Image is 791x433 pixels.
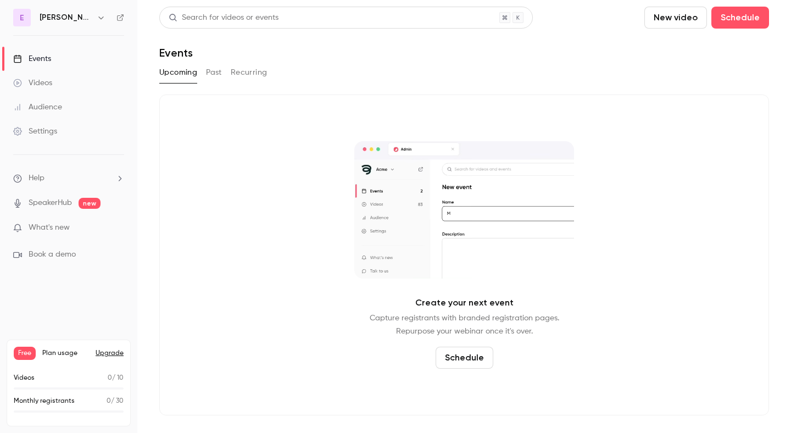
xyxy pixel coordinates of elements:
[29,249,76,260] span: Book a demo
[42,349,89,358] span: Plan usage
[169,12,278,24] div: Search for videos or events
[370,312,559,338] p: Capture registrants with branded registration pages. Repurpose your webinar once it's over.
[29,173,44,184] span: Help
[20,12,24,24] span: E
[29,197,72,209] a: SpeakerHub
[711,7,769,29] button: Schedule
[13,53,51,64] div: Events
[111,223,124,233] iframe: Noticeable Trigger
[29,222,70,234] span: What's new
[436,347,493,369] button: Schedule
[159,46,193,59] h1: Events
[206,64,222,81] button: Past
[231,64,268,81] button: Recurring
[415,296,514,309] p: Create your next event
[644,7,707,29] button: New video
[14,347,36,360] span: Free
[14,373,35,383] p: Videos
[13,173,124,184] li: help-dropdown-opener
[108,375,112,381] span: 0
[13,102,62,113] div: Audience
[14,396,75,406] p: Monthly registrants
[107,398,111,404] span: 0
[108,373,124,383] p: / 10
[159,64,197,81] button: Upcoming
[96,349,124,358] button: Upgrade
[107,396,124,406] p: / 30
[40,12,92,23] h6: [PERSON_NAME] connects [GEOGRAPHIC_DATA]
[79,198,101,209] span: new
[13,126,57,137] div: Settings
[13,77,52,88] div: Videos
